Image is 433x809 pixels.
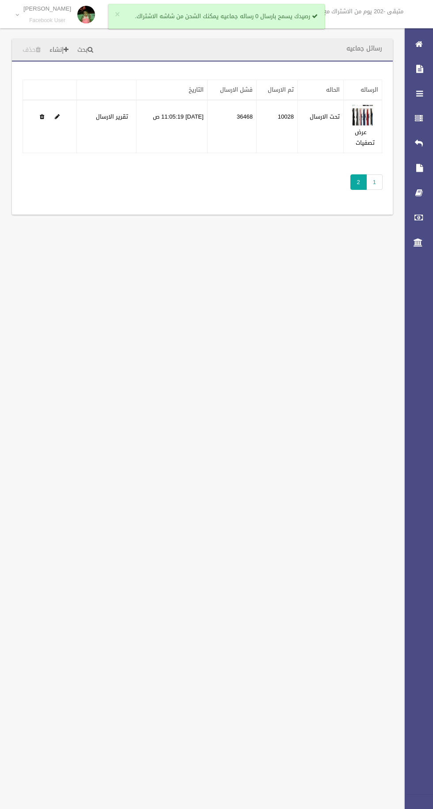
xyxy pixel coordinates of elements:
button: × [115,10,120,19]
a: Edit [55,111,60,122]
th: الحاله [297,80,343,100]
a: عرض تصفيات [355,127,375,148]
td: 10028 [256,100,297,153]
td: [DATE] 11:05:19 ص [136,100,207,153]
a: تم الارسال [268,84,294,95]
div: رصيدك يسمح بارسال 0 رساله جماعيه يمكنك الشحن من شاشه الاشتراك. [108,4,325,29]
a: إنشاء [46,42,72,58]
a: فشل الارسال [220,84,253,95]
a: 1 [366,174,383,190]
a: تقرير الارسال [96,111,128,122]
img: 638914575653945870.jpg [352,105,374,127]
a: التاريخ [189,84,204,95]
p: [PERSON_NAME] [23,5,71,12]
header: رسائل جماعيه [336,40,393,57]
td: 36468 [207,100,256,153]
a: Edit [352,111,374,122]
span: 2 [350,174,367,190]
th: الرساله [344,80,382,100]
label: تحت الارسال [310,112,340,122]
a: بحث [74,42,97,58]
small: Facebook User [23,17,71,24]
